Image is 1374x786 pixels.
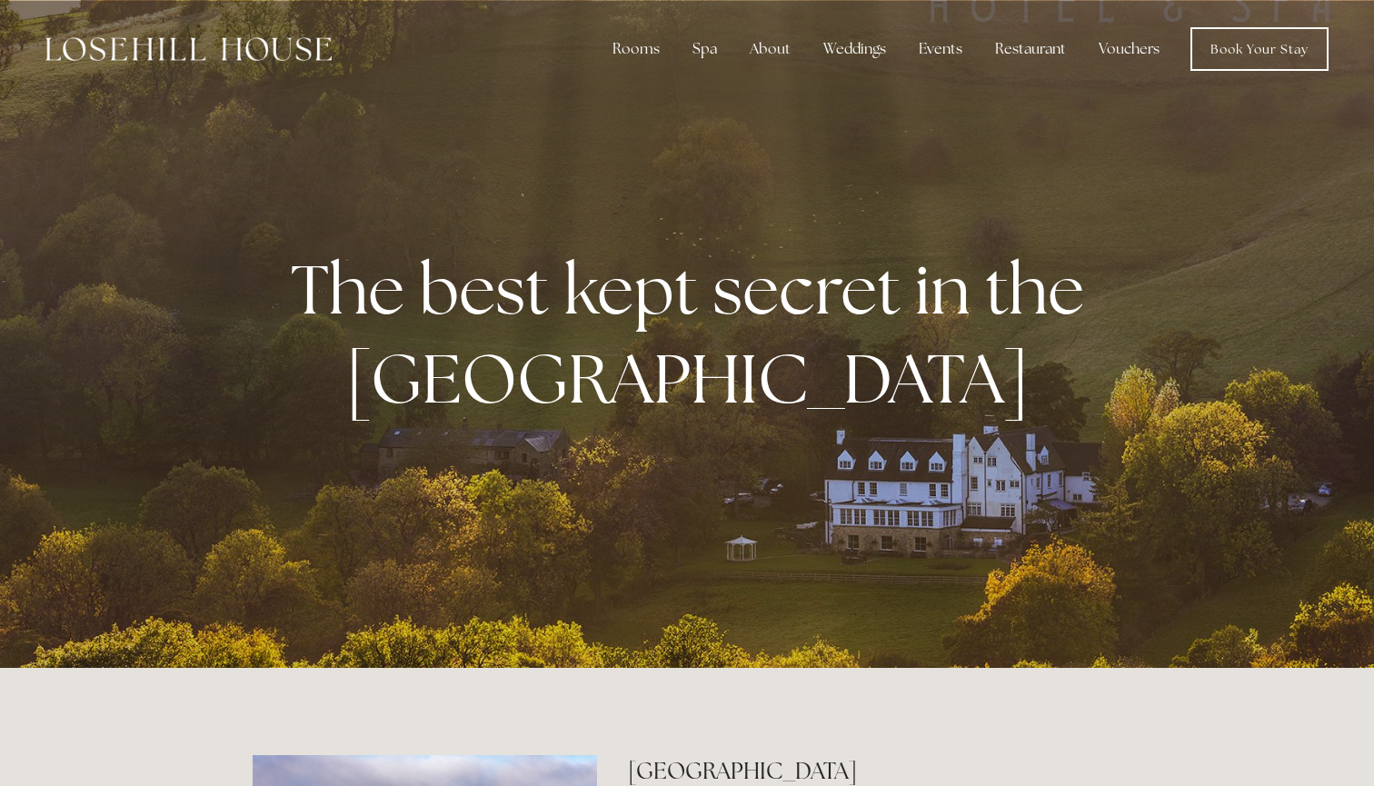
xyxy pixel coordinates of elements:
img: Losehill House [45,37,332,61]
div: About [735,31,805,67]
div: Events [904,31,977,67]
div: Spa [678,31,732,67]
a: Book Your Stay [1190,27,1329,71]
div: Weddings [809,31,901,67]
a: Vouchers [1084,31,1174,67]
strong: The best kept secret in the [GEOGRAPHIC_DATA] [291,244,1099,423]
div: Restaurant [981,31,1080,67]
div: Rooms [598,31,674,67]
